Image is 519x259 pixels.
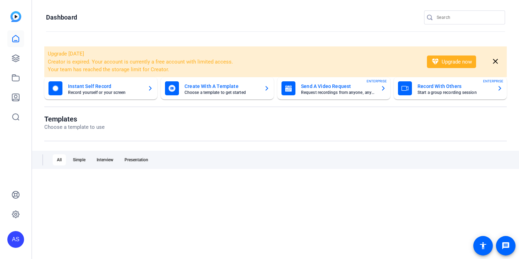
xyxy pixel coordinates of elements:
h1: Templates [44,115,105,123]
button: Instant Self RecordRecord yourself or your screen [44,77,157,99]
mat-icon: message [502,242,510,250]
button: Upgrade now [427,55,476,68]
input: Search [437,13,499,22]
mat-icon: close [491,57,500,66]
h1: Dashboard [46,13,77,22]
span: Upgrade [DATE] [48,51,84,57]
div: AS [7,231,24,248]
mat-card-subtitle: Record yourself or your screen [68,90,142,95]
mat-card-subtitle: Start a group recording session [418,90,491,95]
div: Presentation [120,154,152,165]
div: Interview [92,154,118,165]
mat-card-subtitle: Choose a template to get started [185,90,258,95]
mat-icon: diamond [431,58,439,66]
div: Simple [69,154,90,165]
mat-card-subtitle: Request recordings from anyone, anywhere [301,90,375,95]
button: Create With A TemplateChoose a template to get started [161,77,274,99]
mat-card-title: Instant Self Record [68,82,142,90]
mat-card-title: Send A Video Request [301,82,375,90]
span: ENTERPRISE [483,79,503,84]
button: Send A Video RequestRequest recordings from anyone, anywhereENTERPRISE [277,77,390,99]
p: Choose a template to use [44,123,105,131]
div: All [53,154,66,165]
img: blue-gradient.svg [10,11,21,22]
span: ENTERPRISE [367,79,387,84]
mat-card-title: Create With A Template [185,82,258,90]
li: Creator is expired. Your account is currently a free account with limited access. [48,58,418,66]
mat-icon: accessibility [479,242,487,250]
mat-card-title: Record With Others [418,82,491,90]
li: Your team has reached the storage limit for Creator. [48,66,418,74]
button: Record With OthersStart a group recording sessionENTERPRISE [394,77,507,99]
